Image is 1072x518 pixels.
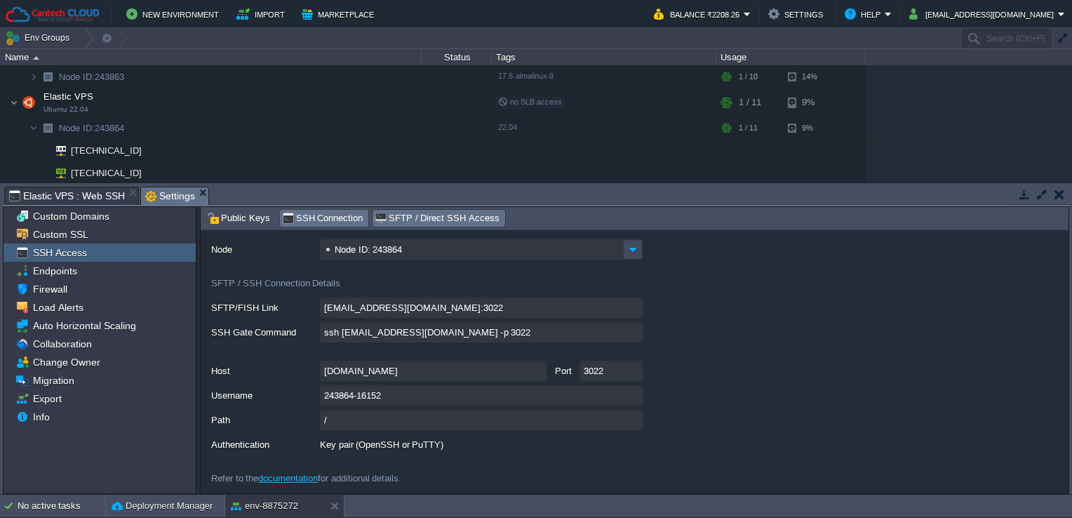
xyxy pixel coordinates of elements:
a: Node ID:243863 [58,71,126,83]
span: [TECHNICAL_ID] [69,162,144,184]
button: Env Groups [5,28,74,48]
div: 1 / 10 [739,66,758,88]
div: Refer to the for additional details. [211,459,643,484]
a: Firewall [30,283,69,295]
label: Authentication [211,434,319,452]
img: AMDAwAAAACH5BAEAAAAALAAAAAABAAEAAAICRAEAOw== [38,140,46,161]
label: Username [211,385,319,403]
label: Node [211,239,319,257]
div: 14% [788,66,833,88]
a: documentation [258,473,318,484]
div: Status [422,49,491,65]
a: Custom Domains [30,210,112,223]
button: Marketplace [302,6,378,22]
a: Info [30,411,52,423]
span: [TECHNICAL_ID] [69,140,144,161]
span: Elastic VPS [42,91,95,102]
span: Node ID: [59,123,95,133]
div: Tags [493,49,716,65]
div: 9% [788,117,833,139]
label: SFTP/FISH Link [211,298,319,315]
img: AMDAwAAAACH5BAEAAAAALAAAAAABAAEAAAICRAEAOw== [38,66,58,88]
img: AMDAwAAAACH5BAEAAAAALAAAAAABAAEAAAICRAEAOw== [10,88,18,117]
span: Node ID: [59,72,95,82]
span: SSH Connection [282,211,363,226]
a: Elastic VPSUbuntu 22.04 [42,91,95,102]
a: Custom SSL [30,228,91,241]
button: [EMAIL_ADDRESS][DOMAIN_NAME] [909,6,1058,22]
img: Cantech Cloud [5,6,100,23]
div: No active tasks [18,495,105,517]
a: Collaboration [30,338,94,350]
img: AMDAwAAAACH5BAEAAAAALAAAAAABAAEAAAICRAEAOw== [19,88,39,117]
button: Deployment Manager [112,499,213,513]
label: Host [211,361,319,378]
span: 243864 [58,122,126,134]
span: SFTP / Direct SSH Access [375,211,499,226]
img: AMDAwAAAACH5BAEAAAAALAAAAAABAAEAAAICRAEAOw== [33,56,39,60]
img: AMDAwAAAACH5BAEAAAAALAAAAAABAAEAAAICRAEAOw== [38,162,46,184]
button: Help [845,6,885,22]
img: AMDAwAAAACH5BAEAAAAALAAAAAABAAEAAAICRAEAOw== [29,66,38,88]
span: 22.04 [498,123,517,131]
label: Port [550,361,577,378]
button: New Environment [126,6,223,22]
span: 17.6-almalinux-9 [498,72,554,80]
img: AMDAwAAAACH5BAEAAAAALAAAAAABAAEAAAICRAEAOw== [46,140,66,161]
span: Ubuntu 22.04 [43,105,88,114]
div: Usage [717,49,865,65]
span: Settings [145,187,195,205]
img: AMDAwAAAACH5BAEAAAAALAAAAAABAAEAAAICRAEAOw== [38,117,58,139]
a: Auto Horizontal Scaling [30,319,138,332]
div: SFTP / SSH Connection Details [211,264,643,298]
div: Key pair (OpenSSH or PuTTY) [320,434,643,455]
a: Export [30,392,64,405]
button: env-8875272 [231,499,298,513]
label: SSH Gate Command [211,322,319,340]
span: Public Keys [207,211,270,226]
div: 1 / 11 [739,88,761,117]
img: AMDAwAAAACH5BAEAAAAALAAAAAABAAEAAAICRAEAOw== [29,117,38,139]
a: Endpoints [30,265,79,277]
img: AMDAwAAAACH5BAEAAAAALAAAAAABAAEAAAICRAEAOw== [46,162,66,184]
a: [TECHNICAL_ID] [69,168,144,178]
button: Settings [768,6,827,22]
a: Load Alerts [30,301,86,314]
div: 1 / 11 [739,117,758,139]
a: Node ID:243864 [58,122,126,134]
span: no SLB access [498,98,562,106]
span: 243863 [58,71,126,83]
div: Name [1,49,421,65]
button: Balance ₹2208.26 [654,6,744,22]
span: Elastic VPS : Web SSH [9,187,125,204]
button: Import [236,6,289,22]
div: 9% [788,88,833,117]
a: Change Owner [30,356,102,368]
a: SSH Access [30,246,89,259]
label: Path [211,410,319,427]
a: Migration [30,374,76,387]
a: [TECHNICAL_ID] [69,145,144,156]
